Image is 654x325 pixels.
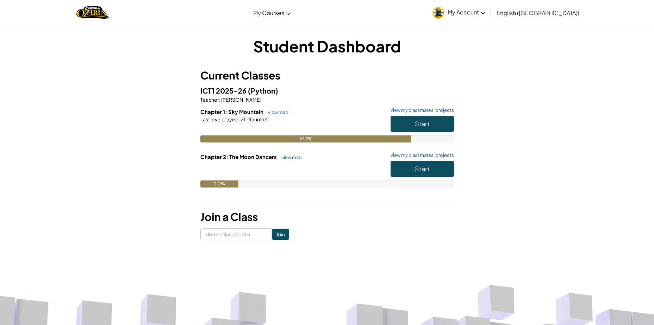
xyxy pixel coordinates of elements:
[272,229,289,240] input: Join
[200,108,264,115] span: Chapter 1: Sky Mountain
[220,96,261,103] span: [PERSON_NAME]
[200,86,248,95] span: ICT1 2025-26
[200,153,278,160] span: Chapter 2: The Moon Dancers
[493,3,583,22] a: English ([GEOGRAPHIC_DATA])
[238,116,240,122] span: :
[219,96,220,103] span: :
[253,9,284,17] span: My Courses
[200,228,272,240] input: <Enter Class Code>
[240,116,247,122] span: 21.
[278,154,302,160] a: view map
[200,116,238,122] span: Last level played
[76,5,109,20] img: Home
[432,7,444,19] img: avatar
[200,135,412,142] div: 83.3%
[264,109,288,115] a: view map
[497,9,579,17] span: English ([GEOGRAPHIC_DATA])
[415,165,430,173] span: Start
[387,153,454,158] a: view my classmates' projects
[76,5,109,20] a: Ozaria by CodeCombat logo
[387,108,454,113] a: view my classmates' projects
[200,209,454,225] h3: Join a Class
[429,1,489,24] a: My Account
[200,180,238,187] div: 0.0%
[200,68,454,83] h3: Current Classes
[415,120,430,128] span: Start
[250,3,294,22] a: My Courses
[248,86,278,95] span: (Python)
[391,116,454,132] button: Start
[448,8,485,16] span: My Account
[200,35,454,57] h1: Student Dashboard
[200,96,219,103] span: Teacher
[247,116,268,122] span: Gauntlet
[391,161,454,177] button: Start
